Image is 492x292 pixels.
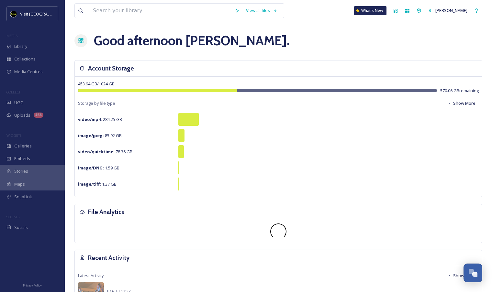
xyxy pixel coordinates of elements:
strong: video/mp4 : [78,116,102,122]
span: Privacy Policy [23,283,42,287]
a: Privacy Policy [23,281,42,289]
span: 1.59 GB [78,165,119,171]
h1: Good afternoon [PERSON_NAME] . [94,31,290,50]
span: UGC [14,100,23,106]
span: 453.94 GB / 1024 GB [78,81,115,87]
span: SnapLink [14,194,32,200]
button: Open Chat [464,264,482,282]
span: Library [14,43,27,49]
span: SOCIALS [6,214,19,219]
span: Stories [14,168,28,174]
span: COLLECT [6,90,20,94]
strong: image/jpeg : [78,133,104,138]
div: 466 [34,113,43,118]
span: MEDIA [6,33,18,38]
a: What's New [354,6,386,15]
span: Socials [14,224,28,231]
span: Storage by file type [78,100,115,106]
a: [PERSON_NAME] [425,4,471,17]
span: 78.36 GB [78,149,132,155]
span: Media Centres [14,69,43,75]
span: Galleries [14,143,32,149]
button: Show More [444,97,479,110]
span: 85.92 GB [78,133,122,138]
a: View all files [243,4,281,17]
strong: video/quicktime : [78,149,115,155]
h3: Account Storage [88,64,134,73]
span: 570.06 GB remaining [440,88,479,94]
h3: File Analytics [88,207,124,217]
span: Visit [GEOGRAPHIC_DATA] [20,11,70,17]
img: VISIT%20DETROIT%20LOGO%20-%20BLACK%20BACKGROUND.png [10,11,17,17]
span: 1.37 GB [78,181,117,187]
strong: image/tiff : [78,181,101,187]
strong: image/DNG : [78,165,104,171]
span: Uploads [14,112,30,118]
button: Show More [444,269,479,282]
h3: Recent Activity [88,253,129,263]
span: WIDGETS [6,133,21,138]
span: Maps [14,181,25,187]
span: Latest Activity [78,273,104,279]
input: Search your library [90,4,231,18]
span: Embeds [14,156,30,162]
span: 284.25 GB [78,116,122,122]
span: Collections [14,56,36,62]
span: [PERSON_NAME] [435,7,467,13]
